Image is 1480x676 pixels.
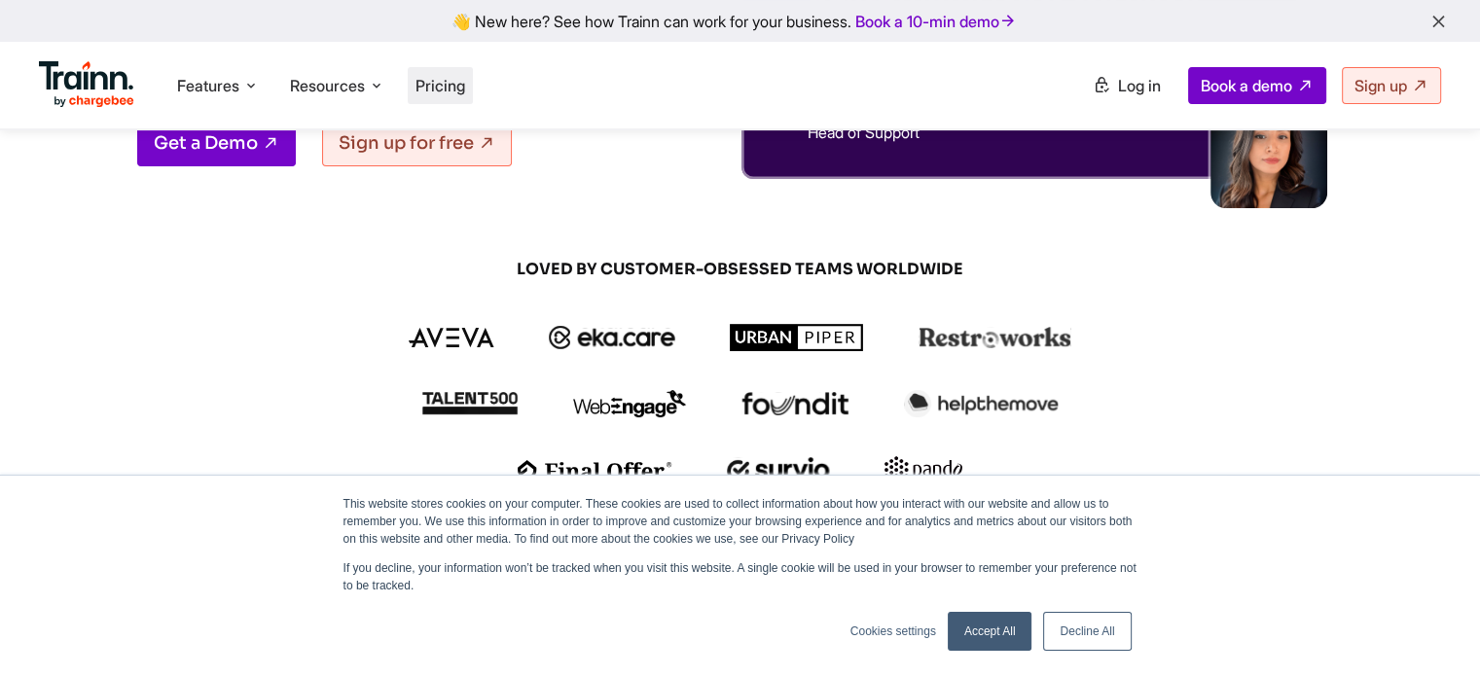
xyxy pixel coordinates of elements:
img: aveva logo [409,328,494,347]
img: ekacare logo [549,326,675,349]
span: LOVED BY CUSTOMER-OBSESSED TEAMS WORLDWIDE [273,259,1208,280]
a: Book a demo [1188,67,1326,104]
img: talent500 logo [421,391,519,415]
p: If you decline, your information won’t be tracked when you visit this website. A single cookie wi... [343,559,1137,594]
img: foundit logo [740,392,849,415]
a: Decline All [1043,612,1131,651]
a: Book a 10-min demo [851,8,1021,35]
span: Features [177,75,239,96]
p: Head of Support [808,125,1275,140]
span: Book a demo [1201,76,1292,95]
a: Cookies settings [850,623,936,640]
a: Get a Demo [137,120,296,166]
img: urbanpiper logo [730,324,864,351]
img: survio logo [727,457,831,482]
a: Sign up [1342,67,1441,104]
span: Log in [1118,76,1161,95]
p: This website stores cookies on your computer. These cookies are used to collect information about... [343,495,1137,548]
div: 👋 New here? See how Trainn can work for your business. [12,12,1468,30]
a: Pricing [415,76,465,95]
img: Trainn Logo [39,61,134,108]
img: helpthemove logo [904,390,1059,417]
a: Log in [1081,68,1173,103]
img: pando logo [884,456,962,483]
img: finaloffer logo [518,460,672,480]
img: sabina-buildops.d2e8138.png [1210,91,1327,208]
span: Resources [290,75,365,96]
a: Sign up for free [322,120,512,166]
img: restroworks logo [919,327,1071,348]
span: Sign up [1354,76,1407,95]
a: Accept All [948,612,1032,651]
img: webengage logo [573,390,686,417]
